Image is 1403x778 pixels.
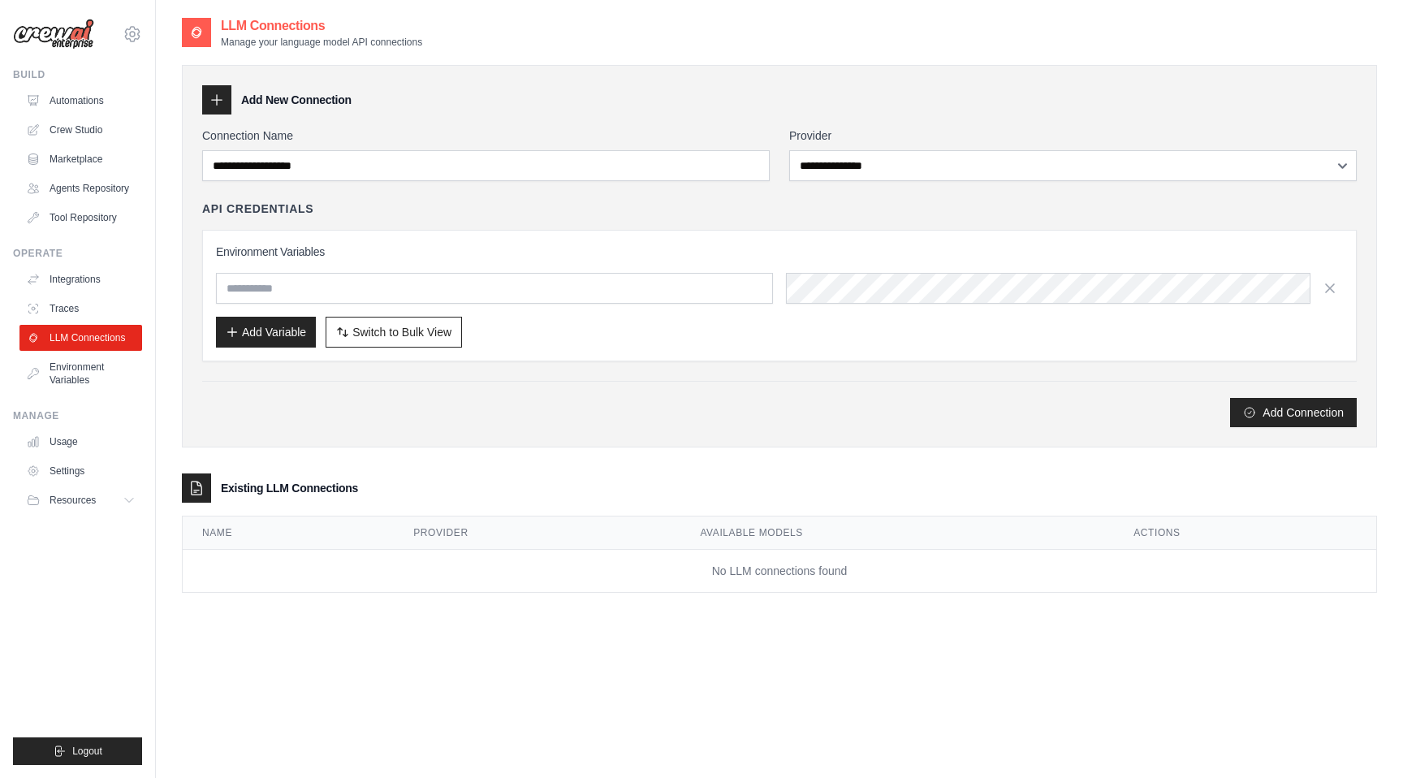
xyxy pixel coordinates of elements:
p: Manage your language model API connections [221,36,422,49]
a: Marketplace [19,146,142,172]
a: Crew Studio [19,117,142,143]
button: Logout [13,737,142,765]
th: Actions [1114,517,1376,550]
h3: Add New Connection [241,92,352,108]
button: Add Variable [216,317,316,348]
h4: API Credentials [202,201,313,217]
a: Settings [19,458,142,484]
span: Logout [72,745,102,758]
button: Add Connection [1230,398,1357,427]
span: Switch to Bulk View [352,324,451,340]
th: Available Models [680,517,1114,550]
a: Agents Repository [19,175,142,201]
h3: Existing LLM Connections [221,480,358,496]
div: Operate [13,247,142,260]
a: LLM Connections [19,325,142,351]
h2: LLM Connections [221,16,422,36]
a: Tool Repository [19,205,142,231]
a: Integrations [19,266,142,292]
a: Environment Variables [19,354,142,393]
span: Resources [50,494,96,507]
label: Provider [789,128,1357,144]
div: Manage [13,409,142,422]
a: Usage [19,429,142,455]
button: Resources [19,487,142,513]
th: Provider [394,517,680,550]
h3: Environment Variables [216,244,1343,260]
th: Name [183,517,394,550]
a: Automations [19,88,142,114]
img: Logo [13,19,94,50]
a: Traces [19,296,142,322]
button: Switch to Bulk View [326,317,462,348]
label: Connection Name [202,128,770,144]
td: No LLM connections found [183,550,1376,593]
div: Build [13,68,142,81]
